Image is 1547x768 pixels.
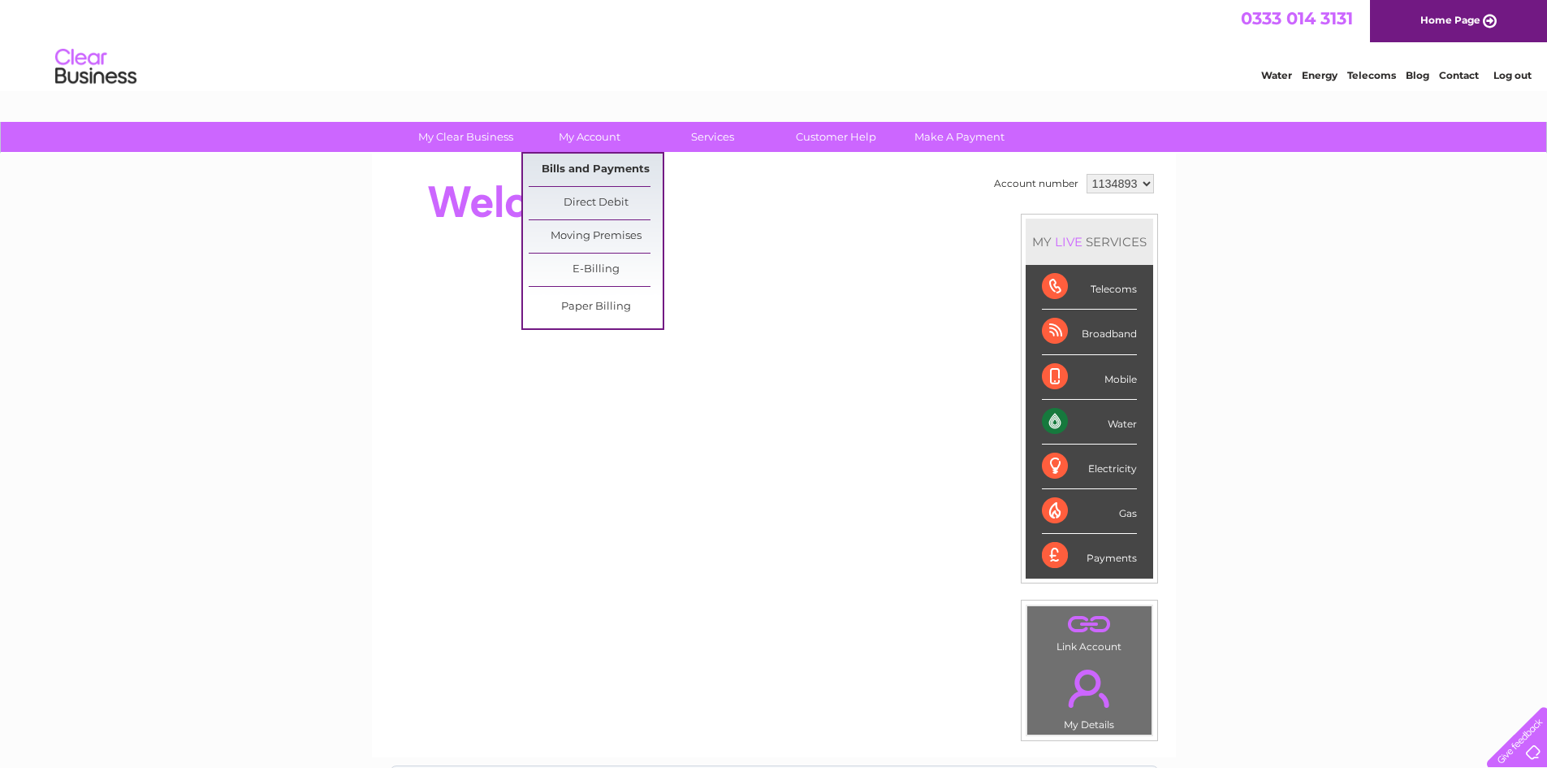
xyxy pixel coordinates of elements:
[54,42,137,92] img: logo.png
[1302,69,1337,81] a: Energy
[529,154,663,186] a: Bills and Payments
[1042,355,1137,400] div: Mobile
[1042,445,1137,489] div: Electricity
[1026,656,1152,735] td: My Details
[990,170,1082,197] td: Account number
[391,9,1158,79] div: Clear Business is a trading name of Verastar Limited (registered in [GEOGRAPHIC_DATA] No. 3667643...
[1347,69,1396,81] a: Telecoms
[529,254,663,286] a: E-Billing
[1261,69,1292,81] a: Water
[1241,8,1353,28] a: 0333 014 3131
[1493,69,1532,81] a: Log out
[1052,234,1086,249] div: LIVE
[1406,69,1429,81] a: Blog
[1439,69,1479,81] a: Contact
[646,122,780,152] a: Services
[1042,265,1137,310] div: Telecoms
[522,122,656,152] a: My Account
[1026,219,1153,265] div: MY SERVICES
[1031,660,1147,717] a: .
[529,291,663,323] a: Paper Billing
[1042,400,1137,445] div: Water
[1026,605,1152,657] td: Link Account
[529,187,663,219] a: Direct Debit
[1042,534,1137,578] div: Payments
[769,122,903,152] a: Customer Help
[1042,310,1137,354] div: Broadband
[1031,610,1147,639] a: .
[1042,489,1137,534] div: Gas
[892,122,1026,152] a: Make A Payment
[399,122,533,152] a: My Clear Business
[529,220,663,253] a: Moving Premises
